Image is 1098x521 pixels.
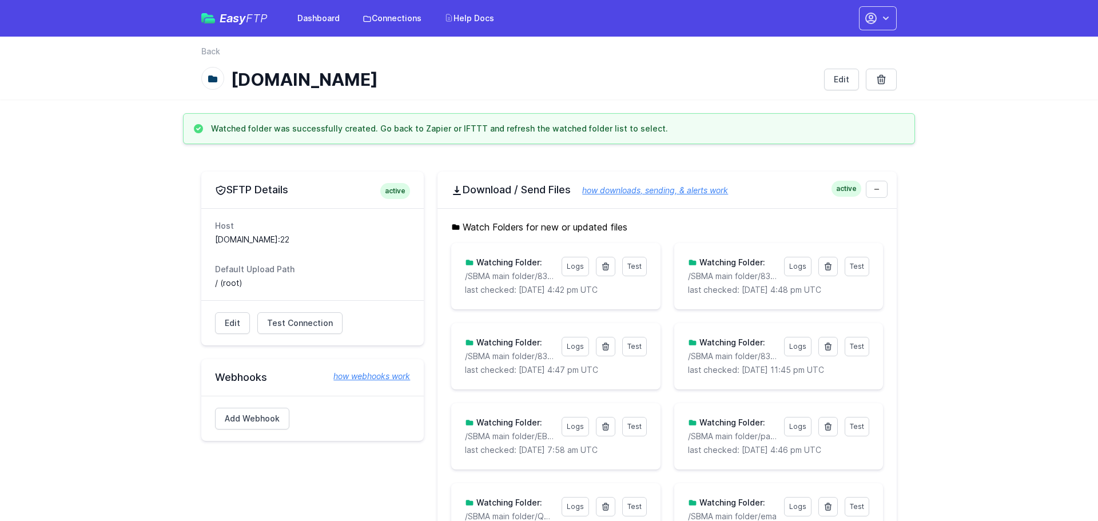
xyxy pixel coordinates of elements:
a: Logs [784,337,811,356]
span: Test [850,342,864,351]
h3: Watching Folder: [697,417,765,428]
a: Logs [784,257,811,276]
span: Test [627,422,642,431]
span: Test [627,262,642,271]
a: Test [622,337,647,356]
a: Test Connection [257,312,343,334]
h3: Watching Folder: [474,257,542,268]
span: Test [850,422,864,431]
span: FTP [246,11,268,25]
p: /SBMA main folder/payarc [688,431,777,442]
h2: Webhooks [215,371,410,384]
p: last checked: [DATE] 4:42 pm UTC [465,284,646,296]
p: /SBMA main folder/EBA_elig [465,431,554,442]
a: Edit [215,312,250,334]
h3: Watching Folder: [474,417,542,428]
span: Test [627,342,642,351]
img: easyftp_logo.png [201,13,215,23]
a: Logs [784,497,811,516]
dd: [DOMAIN_NAME]:22 [215,234,410,245]
span: Test [627,502,642,511]
h5: Watch Folders for new or updated files [451,220,883,234]
h3: Watching Folder: [697,497,765,508]
a: Test [845,417,869,436]
a: Logs [562,417,589,436]
dt: Host [215,220,410,232]
a: Logs [562,257,589,276]
a: Dashboard [291,8,347,29]
h3: Watching Folder: [474,337,542,348]
a: Connections [356,8,428,29]
a: how downloads, sending, & alerts work [571,185,728,195]
a: Test [845,497,869,516]
p: last checked: [DATE] 11:45 pm UTC [688,364,869,376]
span: active [380,183,410,199]
span: Test [850,502,864,511]
nav: Breadcrumb [201,46,897,64]
p: /SBMA main folder/834_ClearSprings [688,351,777,362]
a: Test [622,417,647,436]
a: Add Webhook [215,408,289,429]
a: Logs [784,417,811,436]
h3: Watching Folder: [697,337,765,348]
h3: Watched folder was successfully created. Go back to Zapier or IFTTT and refresh the watched folde... [211,123,668,134]
a: Edit [824,69,859,90]
span: Test [850,262,864,271]
a: Test [622,497,647,516]
dd: / (root) [215,277,410,289]
h3: Watching Folder: [697,257,765,268]
p: last checked: [DATE] 4:48 pm UTC [688,284,869,296]
a: Logs [562,497,589,516]
a: Test [622,257,647,276]
span: Test Connection [267,317,333,329]
p: last checked: [DATE] 7:58 am UTC [465,444,646,456]
p: last checked: [DATE] 4:46 pm UTC [688,444,869,456]
p: last checked: [DATE] 4:47 pm UTC [465,364,646,376]
a: Help Docs [437,8,501,29]
span: active [832,181,861,197]
a: Test [845,337,869,356]
h2: Download / Send Files [451,183,883,197]
p: /SBMA main folder/834_EverythingBenefits [688,271,777,282]
dt: Default Upload Path [215,264,410,275]
span: Easy [220,13,268,24]
a: Test [845,257,869,276]
h2: SFTP Details [215,183,410,197]
a: Logs [562,337,589,356]
a: how webhooks work [322,371,410,382]
p: /SBMA main folder/834_Paycor [465,351,554,362]
h3: Watching Folder: [474,497,542,508]
a: EasyFTP [201,13,268,24]
p: /SBMA main folder/834_Greenshades [465,271,554,282]
h1: [DOMAIN_NAME] [231,69,815,90]
a: Back [201,46,220,57]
